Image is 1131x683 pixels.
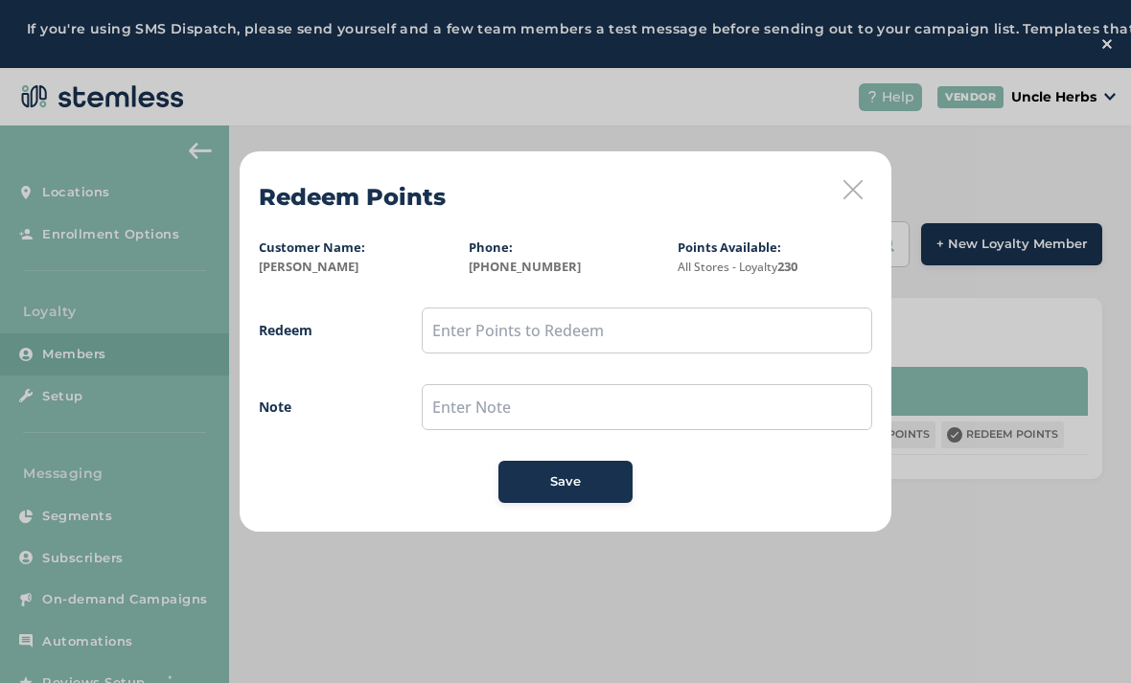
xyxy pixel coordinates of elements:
label: Customer Name: [259,239,365,256]
label: Redeem [259,320,383,340]
input: Enter Points to Redeem [422,307,872,353]
input: Enter Note [422,384,872,430]
label: Phone: [469,239,513,256]
label: Points Available: [678,239,781,256]
label: [PHONE_NUMBER] [469,258,663,277]
button: Save [498,461,633,503]
label: Note [259,397,383,417]
small: All Stores - Loyalty [678,259,777,275]
span: Save [550,472,581,491]
iframe: Chat Widget [1035,591,1131,683]
label: [PERSON_NAME] [259,258,453,277]
label: 230 [678,258,872,277]
h2: Redeem Points [259,180,446,215]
